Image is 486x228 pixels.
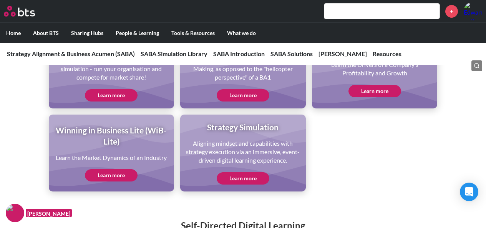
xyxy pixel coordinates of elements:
p: Aligning mindset and capabilities with strategy execution via an immersive, event-driven digital ... [186,139,300,165]
p: Learn the Drivers of a Company’s Profitability and Growth [317,60,432,78]
a: Strategy Alignment & Business Acumen (SABA) [7,50,135,57]
a: SABA Simulation Library [141,50,207,57]
a: Go home [4,6,49,17]
a: Learn more [348,85,401,97]
a: Profile [464,2,482,20]
div: Open Intercom Messenger [460,183,478,201]
a: Learn more [217,89,269,102]
label: Sharing Hubs [65,23,109,43]
label: Tools & Resources [165,23,221,43]
p: Highly customized multi-round business simulation - run your organisation and compete for market ... [54,56,169,82]
a: Resources [373,50,401,57]
a: + [445,5,458,18]
label: People & Learning [109,23,165,43]
img: BTS Logo [4,6,35,17]
p: Learn the Market Dynamics of an Industry [54,153,169,162]
a: Learn more [217,172,269,185]
img: F [6,204,24,222]
img: Edward Kellogg [464,2,482,20]
figcaption: [PERSON_NAME] [26,209,72,218]
a: SABA Introduction [213,50,265,57]
a: Learn more [85,169,138,181]
h1: Strategy Simulation [186,121,300,133]
h1: Winning in Business Lite (WiB-Lite) [54,125,169,147]
a: SABA Solutions [270,50,313,57]
a: Learn more [85,89,138,102]
label: What we do [221,23,262,43]
a: [PERSON_NAME] [318,50,367,57]
label: About BTS [27,23,65,43]
p: Focuses on Daily Business Decision Making, as opposed to the "helicopter perspective" of a BA1 [186,56,300,82]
